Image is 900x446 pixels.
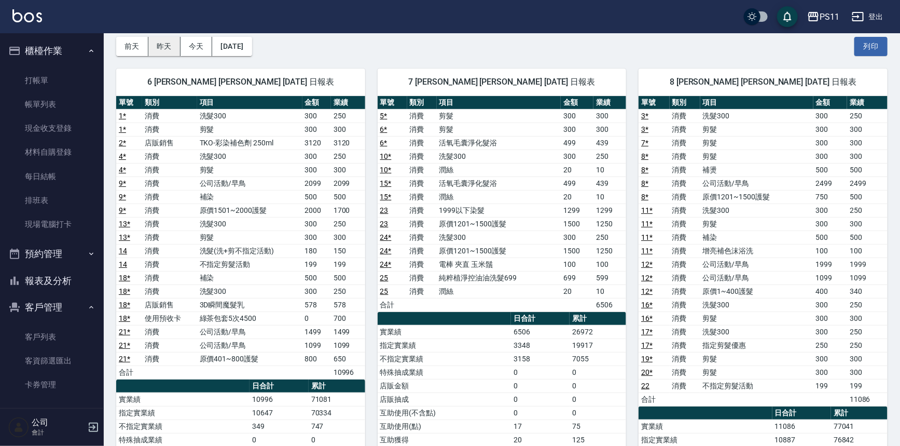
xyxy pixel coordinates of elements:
td: 消費 [407,217,437,231]
td: 消費 [407,271,437,285]
td: 消費 [670,244,700,258]
td: 300 [331,163,365,177]
td: 100 [847,244,888,258]
td: 599 [593,271,626,285]
td: 6506 [511,325,570,339]
td: 1299 [593,204,626,217]
td: 原價401~800護髮 [197,352,302,366]
td: 1500 [561,217,593,231]
td: 公司活動/早鳥 [197,177,302,190]
td: 3D瞬間魔髮乳 [197,298,302,312]
button: [DATE] [212,37,252,56]
td: 199 [331,258,365,271]
td: 250 [331,285,365,298]
td: 500 [847,163,888,177]
td: 500 [847,231,888,244]
td: 2499 [847,177,888,190]
th: 日合計 [511,312,570,326]
td: 消費 [142,123,197,136]
td: 消費 [142,271,197,285]
td: 500 [813,231,847,244]
td: 2099 [331,177,365,190]
td: 10 [593,190,626,204]
td: 純粹植淨控油油洗髮699 [437,271,561,285]
td: 剪髮 [700,217,813,231]
th: 金額 [561,96,593,110]
td: 剪髮 [700,150,813,163]
td: 20 [561,285,593,298]
td: 180 [302,244,331,258]
td: 100 [593,258,626,271]
td: 300 [302,123,331,136]
td: 0 [570,366,626,379]
td: 公司活動/早鳥 [700,258,813,271]
td: 使用預收卡 [142,312,197,325]
td: 499 [561,177,593,190]
td: 1700 [331,204,365,217]
td: 199 [847,379,888,393]
td: 300 [813,109,847,123]
td: 300 [331,231,365,244]
td: 20 [561,190,593,204]
a: 22 [641,382,649,390]
td: 消費 [670,352,700,366]
td: TKO-彩染補色劑 250ml [197,136,302,150]
td: 300 [847,352,888,366]
td: 消費 [407,177,437,190]
td: 439 [593,177,626,190]
span: 8 [PERSON_NAME] [PERSON_NAME] [DATE] 日報表 [651,77,875,87]
a: 23 [380,206,389,214]
td: 消費 [670,258,700,271]
td: 1099 [813,271,847,285]
td: 潤絲 [437,163,561,177]
td: 300 [813,150,847,163]
td: 公司活動/早鳥 [197,339,302,352]
span: 7 [PERSON_NAME] [PERSON_NAME] [DATE] 日報表 [390,77,614,87]
button: 昨天 [148,37,181,56]
img: Person [8,417,29,438]
td: 消費 [670,379,700,393]
td: 300 [847,123,888,136]
td: 店販銷售 [142,298,197,312]
td: 300 [302,217,331,231]
td: 公司活動/早鳥 [700,177,813,190]
td: 剪髮 [700,136,813,150]
th: 單號 [378,96,407,110]
td: 300 [847,366,888,379]
td: 699 [561,271,593,285]
button: 預約管理 [4,240,100,267]
td: 消費 [142,109,197,123]
td: 300 [847,136,888,150]
button: 客戶管理 [4,294,100,321]
td: 7055 [570,352,626,366]
table: a dense table [378,96,627,312]
td: 活氧毛囊淨化髮浴 [437,136,561,150]
td: 1099 [847,271,888,285]
td: 補染 [197,271,302,285]
td: 消費 [407,163,437,177]
td: 500 [302,271,331,285]
td: 26972 [570,325,626,339]
button: 櫃檯作業 [4,37,100,64]
button: save [777,6,798,27]
td: 10 [593,285,626,298]
td: 消費 [142,352,197,366]
td: 439 [593,136,626,150]
td: 洗髮(洗+剪不指定活動) [197,244,302,258]
h5: 公司 [32,417,85,428]
td: 250 [593,150,626,163]
td: 剪髮 [700,366,813,379]
th: 金額 [813,96,847,110]
td: 1499 [302,325,331,339]
td: 消費 [670,204,700,217]
td: 300 [813,204,847,217]
td: 消費 [407,150,437,163]
td: 300 [847,312,888,325]
button: 行銷工具 [4,401,100,428]
td: 剪髮 [197,123,302,136]
td: 300 [813,325,847,339]
td: 店販金額 [378,379,511,393]
td: 300 [847,217,888,231]
a: 每日結帳 [4,165,100,188]
td: 不指定剪髮活動 [197,258,302,271]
